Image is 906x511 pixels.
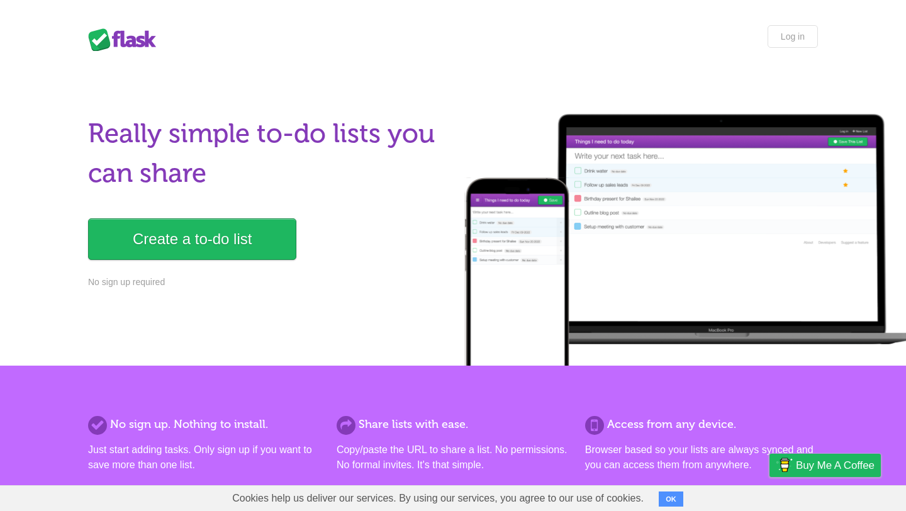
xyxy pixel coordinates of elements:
[768,25,818,48] a: Log in
[585,416,818,433] h2: Access from any device.
[88,276,445,289] p: No sign up required
[585,442,818,473] p: Browser based so your lists are always synced and you can access them from anywhere.
[88,114,445,193] h1: Really simple to-do lists you can share
[796,454,875,476] span: Buy me a coffee
[88,218,296,260] a: Create a to-do list
[88,28,164,51] div: Flask Lists
[337,416,569,433] h2: Share lists with ease.
[337,442,569,473] p: Copy/paste the URL to share a list. No permissions. No formal invites. It's that simple.
[88,416,321,433] h2: No sign up. Nothing to install.
[220,486,656,511] span: Cookies help us deliver our services. By using our services, you agree to our use of cookies.
[659,491,683,507] button: OK
[769,454,881,477] a: Buy me a coffee
[88,442,321,473] p: Just start adding tasks. Only sign up if you want to save more than one list.
[776,454,793,476] img: Buy me a coffee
